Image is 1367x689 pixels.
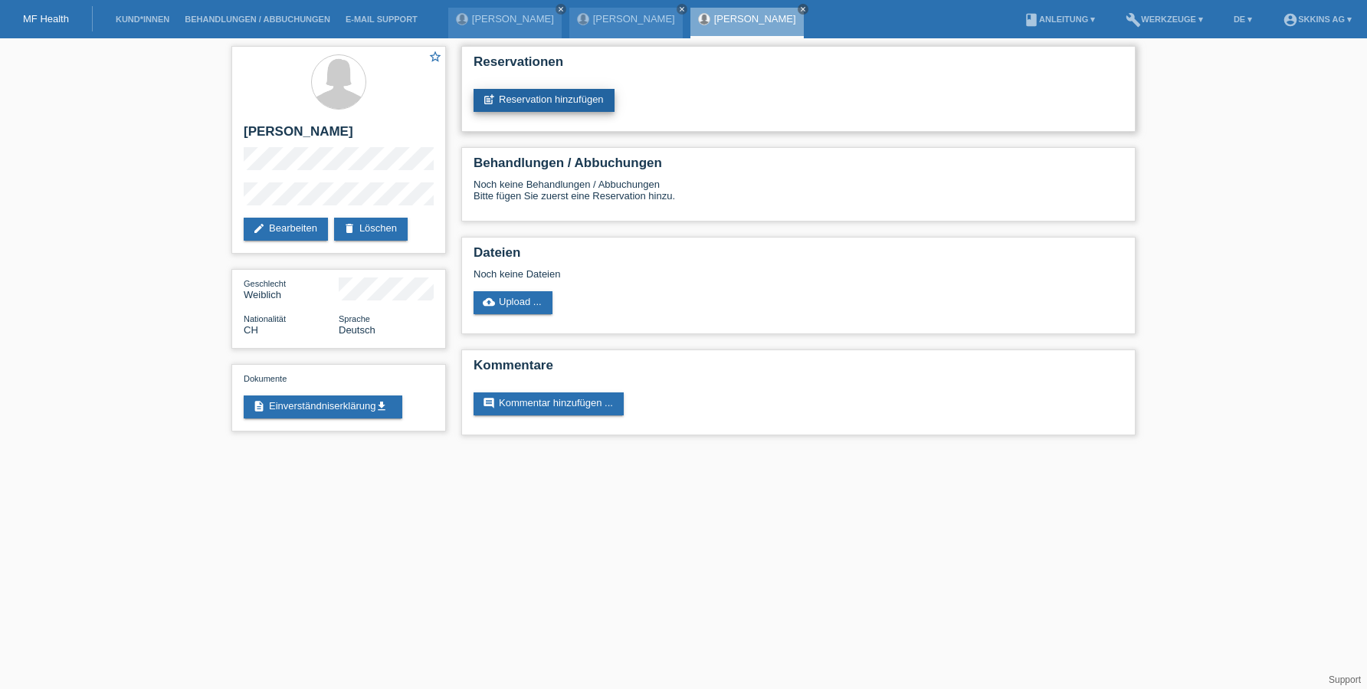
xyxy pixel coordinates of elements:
i: close [799,5,807,13]
a: buildWerkzeuge ▾ [1118,15,1211,24]
a: cloud_uploadUpload ... [474,291,552,314]
i: post_add [483,94,495,106]
i: cloud_upload [483,296,495,308]
a: [PERSON_NAME] [593,13,675,25]
i: book [1024,12,1039,28]
div: Noch keine Dateien [474,268,942,280]
a: account_circleSKKINS AG ▾ [1275,15,1359,24]
div: Weiblich [244,277,339,300]
i: close [557,5,565,13]
a: MF Health [23,13,69,25]
i: delete [343,222,356,235]
i: get_app [375,400,388,412]
a: Support [1329,674,1361,685]
a: Kund*innen [108,15,177,24]
a: Behandlungen / Abbuchungen [177,15,338,24]
a: bookAnleitung ▾ [1016,15,1103,24]
i: account_circle [1283,12,1298,28]
i: edit [253,222,265,235]
a: DE ▾ [1226,15,1260,24]
a: deleteLöschen [334,218,408,241]
a: close [677,4,687,15]
a: star_border [428,50,442,66]
a: descriptionEinverständniserklärungget_app [244,395,402,418]
span: Nationalität [244,314,286,323]
i: star_border [428,50,442,64]
span: Sprache [339,314,370,323]
h2: [PERSON_NAME] [244,124,434,147]
a: [PERSON_NAME] [472,13,554,25]
span: Schweiz [244,324,258,336]
i: comment [483,397,495,409]
a: commentKommentar hinzufügen ... [474,392,624,415]
a: [PERSON_NAME] [714,13,796,25]
a: editBearbeiten [244,218,328,241]
span: Dokumente [244,374,287,383]
h2: Dateien [474,245,1123,268]
h2: Kommentare [474,358,1123,381]
i: close [678,5,686,13]
span: Geschlecht [244,279,286,288]
h2: Behandlungen / Abbuchungen [474,156,1123,179]
span: Deutsch [339,324,375,336]
i: description [253,400,265,412]
i: build [1126,12,1141,28]
a: post_addReservation hinzufügen [474,89,615,112]
a: E-Mail Support [338,15,425,24]
h2: Reservationen [474,54,1123,77]
a: close [798,4,808,15]
a: close [556,4,566,15]
div: Noch keine Behandlungen / Abbuchungen Bitte fügen Sie zuerst eine Reservation hinzu. [474,179,1123,213]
